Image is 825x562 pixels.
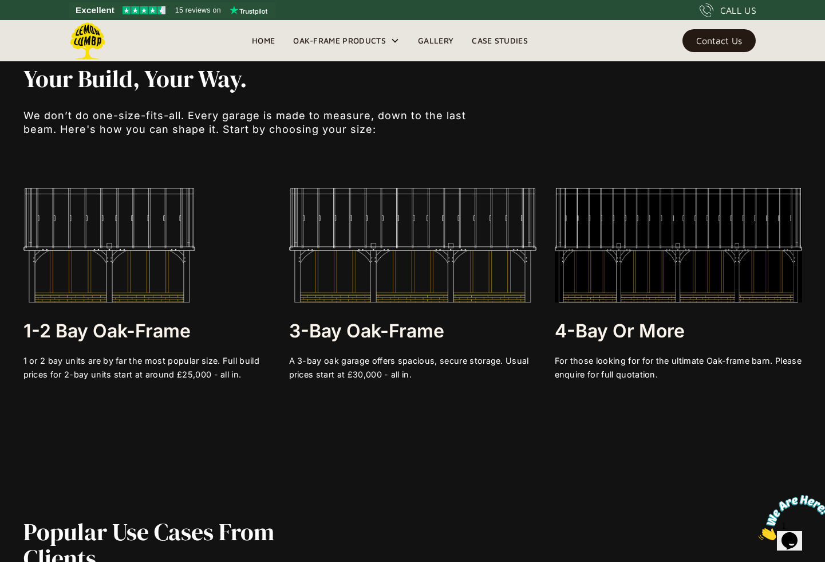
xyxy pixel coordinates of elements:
div: For those looking for for the ultimate Oak-frame barn. Please enquire for full quotation. [555,354,802,382]
img: Trustpilot 4.5 stars [123,6,165,14]
a: Contact Us [682,29,756,52]
div: Oak-Frame Products [293,34,386,48]
div: CALL US [720,3,756,17]
img: Trustpilot logo [230,6,267,15]
span: 15 reviews on [175,3,221,17]
a: 3-bay Oak-frameA 3-bay oak garage offers spacious, secure storage. Usual prices start at £30,000 ... [289,188,536,382]
a: Case Studies [463,32,537,49]
div: 1 or 2 bay units are by far the most popular size. Full build prices for 2-bay units start at aro... [23,354,271,382]
h3: 3-bay Oak-frame [289,320,536,343]
h3: 4-bay or More [555,320,802,343]
a: See Lemon Lumba reviews on Trustpilot [69,2,275,18]
div: Oak-Frame Products [284,20,409,61]
div: Contact Us [696,37,742,45]
span: Excellent [76,3,115,17]
a: Gallery [409,32,463,49]
h3: 1-2 bay Oak-frame [23,320,271,343]
div: A 3-bay oak garage offers spacious, secure storage. Usual prices start at £30,000 - all in. [289,354,536,382]
img: Chat attention grabber [5,5,76,50]
h1: Your Build, Your Way. [23,66,481,92]
a: Home [243,32,284,49]
p: We don’t do one-size-fits-all. Every garage is made to measure, down to the last beam. Here's how... [23,109,481,136]
iframe: chat widget [754,490,825,545]
a: CALL US [700,3,756,17]
span: 1 [5,5,9,14]
a: 4-bay or MoreFor those looking for for the ultimate Oak-frame barn. Please enquire for full quota... [555,188,802,382]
